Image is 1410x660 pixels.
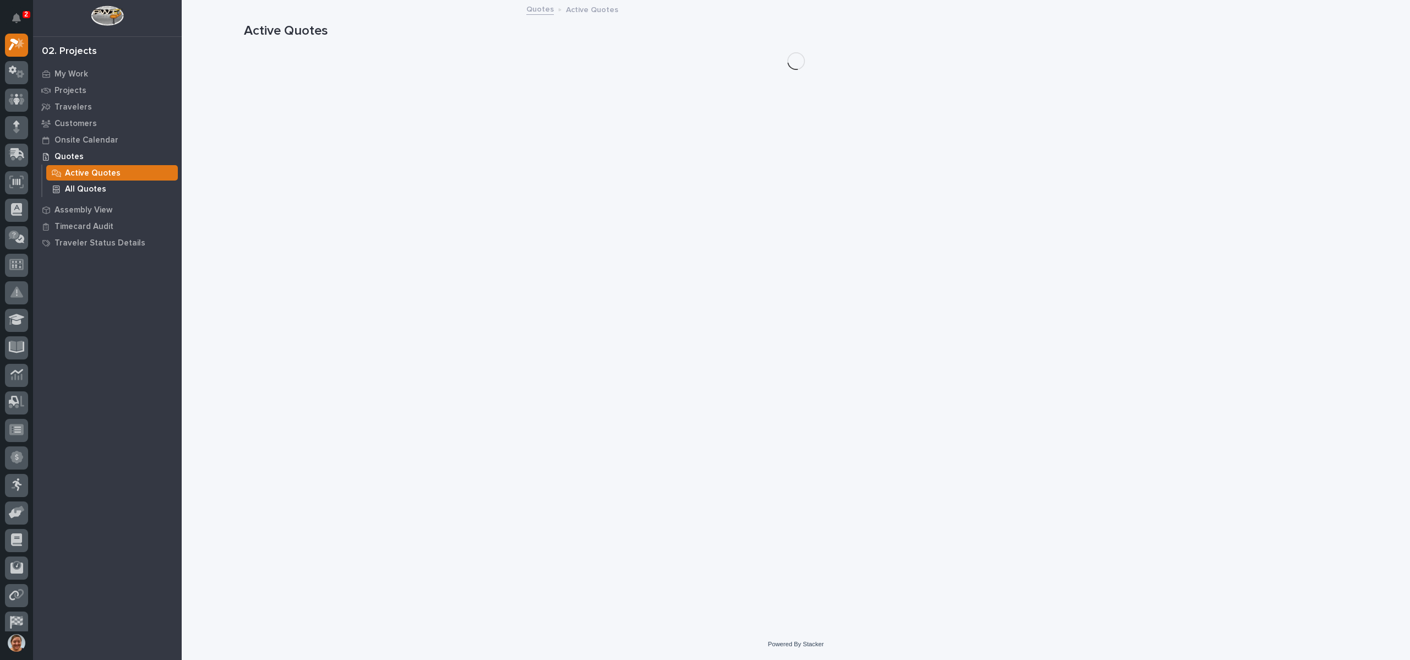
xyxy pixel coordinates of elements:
[24,10,28,18] p: 2
[55,86,86,96] p: Projects
[5,631,28,654] button: users-avatar
[33,201,182,218] a: Assembly View
[42,181,182,197] a: All Quotes
[55,238,145,248] p: Traveler Status Details
[42,165,182,181] a: Active Quotes
[55,119,97,129] p: Customers
[55,222,113,232] p: Timecard Audit
[33,66,182,82] a: My Work
[55,135,118,145] p: Onsite Calendar
[33,218,182,234] a: Timecard Audit
[55,69,88,79] p: My Work
[65,168,121,178] p: Active Quotes
[566,3,618,15] p: Active Quotes
[33,82,182,99] a: Projects
[33,115,182,132] a: Customers
[55,205,112,215] p: Assembly View
[55,152,84,162] p: Quotes
[5,7,28,30] button: Notifications
[65,184,106,194] p: All Quotes
[526,2,554,15] a: Quotes
[33,234,182,251] a: Traveler Status Details
[33,132,182,148] a: Onsite Calendar
[33,148,182,165] a: Quotes
[91,6,123,26] img: Workspace Logo
[55,102,92,112] p: Travelers
[14,13,28,31] div: Notifications2
[244,23,1348,39] h1: Active Quotes
[768,641,824,647] a: Powered By Stacker
[42,46,97,58] div: 02. Projects
[33,99,182,115] a: Travelers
